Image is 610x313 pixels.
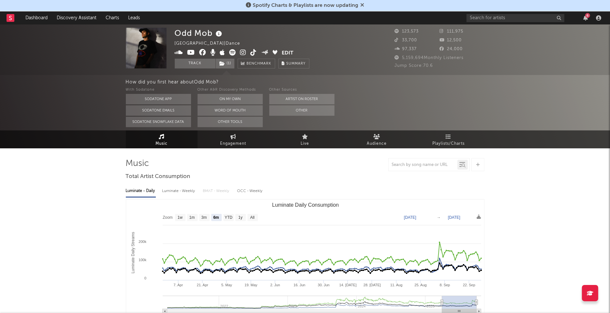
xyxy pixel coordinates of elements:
[413,130,484,148] a: Playlists/Charts
[395,47,417,51] span: 97,337
[363,283,380,287] text: 28. [DATE]
[144,276,146,280] text: 0
[404,215,416,220] text: [DATE]
[467,14,564,22] input: Search for artists
[238,59,275,68] a: Benchmark
[301,140,309,148] span: Live
[250,216,254,220] text: All
[395,38,417,42] span: 33,700
[389,162,457,168] input: Search by song name or URL
[21,11,52,24] a: Dashboard
[360,3,364,8] span: Dismiss
[126,86,191,94] div: With Sodatone
[175,40,248,48] div: [GEOGRAPHIC_DATA] | Dance
[439,38,462,42] span: 12,500
[395,29,419,34] span: 123,573
[126,117,191,127] button: Sodatone Snowflake Data
[272,202,339,208] text: Luminate Daily Consumption
[238,216,243,220] text: 1y
[213,216,219,220] text: 6m
[124,11,144,24] a: Leads
[270,283,280,287] text: 2. Jun
[439,29,463,34] span: 111,975
[139,258,146,262] text: 100k
[269,86,335,94] div: Other Sources
[287,62,306,66] span: Summary
[395,64,433,68] span: Jump Score: 70.6
[101,11,124,24] a: Charts
[439,47,463,51] span: 24,000
[367,140,387,148] span: Audience
[189,216,195,220] text: 1m
[162,186,197,197] div: Luminate - Weekly
[156,140,168,148] span: Music
[395,56,464,60] span: 5,159,694 Monthly Listeners
[269,94,335,104] button: Artist on Roster
[216,59,235,68] span: ( 1 )
[282,49,293,57] button: Edit
[432,140,465,148] span: Playlists/Charts
[463,283,475,287] text: 22. Sep
[126,94,191,104] button: Sodatone App
[139,240,146,244] text: 200k
[177,216,183,220] text: 1w
[198,94,263,104] button: On My Own
[126,173,190,181] span: Total Artist Consumption
[130,232,135,273] text: Luminate Daily Streams
[224,216,232,220] text: YTD
[437,215,441,220] text: →
[253,3,358,8] span: Spotify Charts & Playlists are now updating
[390,283,402,287] text: 11. Aug
[197,283,208,287] text: 21. Apr
[126,186,156,197] div: Luminate - Daily
[173,283,183,287] text: 7. Apr
[216,59,234,68] button: (1)
[448,215,460,220] text: [DATE]
[221,283,232,287] text: 5. May
[318,283,329,287] text: 30. Jun
[414,283,426,287] text: 25. Aug
[198,105,263,116] button: Word Of Mouth
[163,216,173,220] text: Zoom
[237,186,263,197] div: OCC - Weekly
[339,283,356,287] text: 14. [DATE]
[52,11,101,24] a: Discovery Assistant
[341,130,413,148] a: Audience
[269,105,335,116] button: Other
[269,130,341,148] a: Live
[293,283,305,287] text: 16. Jun
[201,216,207,220] text: 3m
[175,28,224,38] div: Odd Mob
[583,15,588,21] button: 6
[585,13,590,18] div: 6
[126,130,198,148] a: Music
[439,283,450,287] text: 8. Sep
[278,59,309,68] button: Summary
[198,86,263,94] div: Other A&R Discovery Methods
[198,117,263,127] button: Other Tools
[126,105,191,116] button: Sodatone Emails
[245,283,258,287] text: 19. May
[220,140,246,148] span: Engagement
[175,59,216,68] button: Track
[247,60,272,68] span: Benchmark
[198,130,269,148] a: Engagement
